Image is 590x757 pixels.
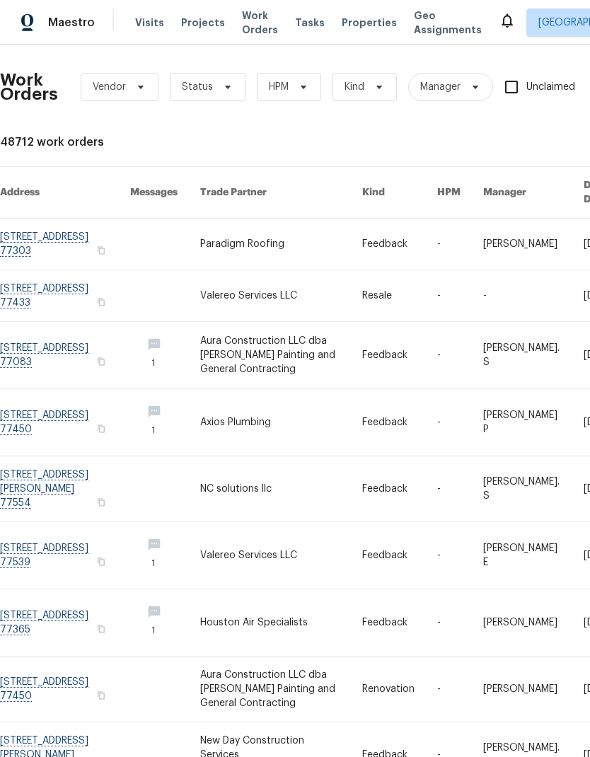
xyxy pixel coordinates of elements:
[351,589,426,657] td: Feedback
[345,80,364,94] span: Kind
[426,389,472,456] td: -
[95,355,108,368] button: Copy Address
[472,522,572,589] td: [PERSON_NAME] E
[414,8,482,37] span: Geo Assignments
[189,322,351,389] td: Aura Construction LLC dba [PERSON_NAME] Painting and General Contracting
[95,296,108,308] button: Copy Address
[472,389,572,456] td: [PERSON_NAME] P
[426,167,472,219] th: HPM
[48,16,95,30] span: Maestro
[342,16,397,30] span: Properties
[426,589,472,657] td: -
[95,496,108,509] button: Copy Address
[95,623,108,635] button: Copy Address
[189,456,351,522] td: NC solutions llc
[95,689,108,702] button: Copy Address
[420,80,461,94] span: Manager
[472,456,572,522] td: [PERSON_NAME]. S
[351,657,426,722] td: Renovation
[182,80,213,94] span: Status
[426,322,472,389] td: -
[189,657,351,722] td: Aura Construction LLC dba [PERSON_NAME] Painting and General Contracting
[181,16,225,30] span: Projects
[472,219,572,270] td: [PERSON_NAME]
[135,16,164,30] span: Visits
[295,18,325,28] span: Tasks
[189,522,351,589] td: Valereo Services LLC
[472,322,572,389] td: [PERSON_NAME]. S
[189,270,351,322] td: Valereo Services LLC
[351,167,426,219] th: Kind
[119,167,189,219] th: Messages
[93,80,126,94] span: Vendor
[269,80,289,94] span: HPM
[426,522,472,589] td: -
[351,270,426,322] td: Resale
[472,167,572,219] th: Manager
[351,219,426,270] td: Feedback
[526,80,575,95] span: Unclaimed
[426,456,472,522] td: -
[189,589,351,657] td: Houston Air Specialists
[472,270,572,322] td: -
[95,244,108,257] button: Copy Address
[426,219,472,270] td: -
[95,422,108,435] button: Copy Address
[351,456,426,522] td: Feedback
[242,8,278,37] span: Work Orders
[189,389,351,456] td: Axios Plumbing
[426,270,472,322] td: -
[472,657,572,722] td: [PERSON_NAME]
[351,322,426,389] td: Feedback
[351,522,426,589] td: Feedback
[351,389,426,456] td: Feedback
[472,589,572,657] td: [PERSON_NAME]
[95,555,108,568] button: Copy Address
[426,657,472,722] td: -
[189,219,351,270] td: Paradigm Roofing
[189,167,351,219] th: Trade Partner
